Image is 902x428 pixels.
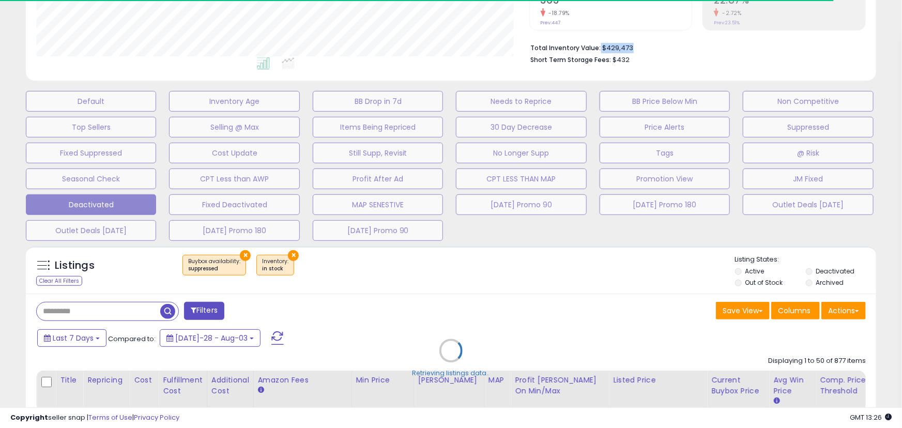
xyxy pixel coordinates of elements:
b: Total Inventory Value: [531,43,601,52]
button: Fixed Deactivated [169,194,299,215]
button: Inventory Age [169,91,299,112]
button: @ Risk [743,143,873,163]
div: Retrieving listings data.. [412,369,490,378]
button: MAP SENESTIVE [313,194,443,215]
small: Prev: 23.51% [714,20,740,26]
button: Selling @ Max [169,117,299,137]
button: Cost Update [169,143,299,163]
small: -18.79% [545,9,570,17]
button: Seasonal Check [26,169,156,189]
button: Tags [600,143,730,163]
button: Suppressed [743,117,873,137]
button: Outlet Deals [DATE] [26,220,156,241]
button: Items Being Repriced [313,117,443,137]
button: Profit After Ad [313,169,443,189]
button: JM Fixed [743,169,873,189]
span: $432 [613,55,630,65]
button: [DATE] Promo 180 [169,220,299,241]
div: seller snap | | [10,413,179,423]
button: [DATE] Promo 90 [456,194,586,215]
button: Default [26,91,156,112]
button: 30 Day Decrease [456,117,586,137]
button: Fixed Suppressed [26,143,156,163]
button: [DATE] Promo 180 [600,194,730,215]
button: BB Drop in 7d [313,91,443,112]
small: Prev: 447 [541,20,561,26]
b: Short Term Storage Fees: [531,55,611,64]
button: CPT Less than AWP [169,169,299,189]
small: -2.72% [718,9,741,17]
button: Non Competitive [743,91,873,112]
button: Deactivated [26,194,156,215]
button: Price Alerts [600,117,730,137]
li: $429,473 [531,41,858,53]
button: Still Supp, Revisit [313,143,443,163]
button: Outlet Deals [DATE] [743,194,873,215]
button: BB Price Below Min [600,91,730,112]
button: Promotion View [600,169,730,189]
button: No Longer Supp [456,143,586,163]
button: Top Sellers [26,117,156,137]
strong: Copyright [10,412,48,422]
button: [DATE] Promo 90 [313,220,443,241]
button: Needs to Reprice [456,91,586,112]
button: CPT LESS THAN MAP [456,169,586,189]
